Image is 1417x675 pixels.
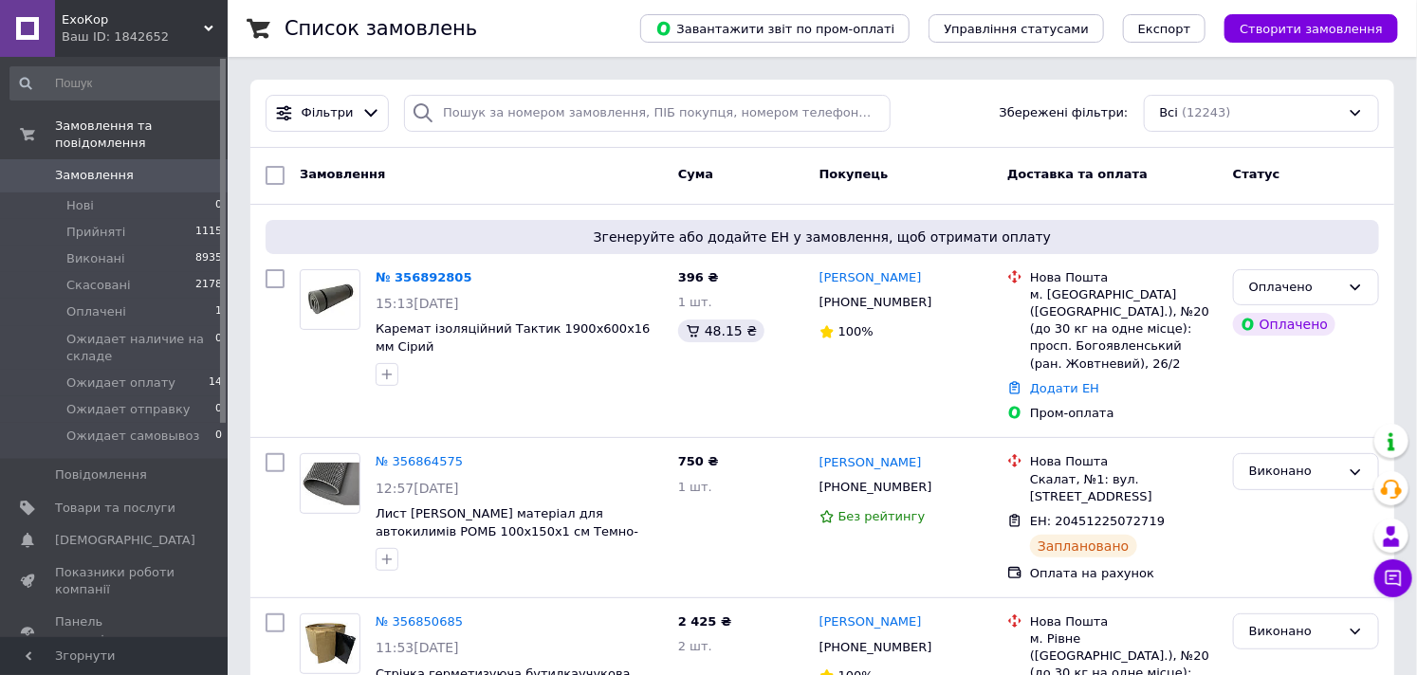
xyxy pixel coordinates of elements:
[819,167,889,181] span: Покупець
[209,374,222,392] span: 14
[1249,462,1340,482] div: Виконано
[66,331,215,365] span: Ожидает наличие на складе
[1030,613,1218,630] div: Нова Пошта
[55,532,195,549] span: [DEMOGRAPHIC_DATA]
[1249,278,1340,298] div: Оплачено
[66,277,131,294] span: Скасовані
[1233,313,1335,336] div: Оплачено
[1224,14,1398,43] button: Створити замовлення
[640,14,910,43] button: Завантажити звіт по пром-оплаті
[678,270,719,284] span: 396 ₴
[285,17,477,40] h1: Список замовлень
[300,167,385,181] span: Замовлення
[838,509,926,523] span: Без рейтингу
[273,228,1371,246] span: Згенеруйте або додайте ЕН у замовлення, щоб отримати оплату
[55,466,147,483] span: Повідомлення
[66,428,199,445] span: Ожидает самовывоз
[376,640,459,655] span: 11:53[DATE]
[819,295,932,309] span: [PHONE_NUMBER]
[55,118,228,152] span: Замовлення та повідомлення
[819,480,932,494] span: [PHONE_NUMBER]
[404,95,891,132] input: Пошук за номером замовлення, ПІБ покупця, номером телефону, Email, номером накладної
[655,20,894,37] span: Завантажити звіт по пром-оплаті
[1030,405,1218,422] div: Пром-оплата
[678,167,713,181] span: Cума
[62,11,204,28] span: ЕхоКор
[1007,167,1148,181] span: Доставка та оплата
[929,14,1104,43] button: Управління статусами
[215,303,222,320] span: 1
[1030,514,1165,528] span: ЕН: 20451225072719
[215,331,222,365] span: 0
[678,639,712,653] span: 2 шт.
[55,564,175,598] span: Показники роботи компанії
[215,428,222,445] span: 0
[376,296,459,311] span: 15:13[DATE]
[944,22,1089,36] span: Управління статусами
[66,401,191,418] span: Ожидает отправку
[1205,21,1398,35] a: Створити замовлення
[300,613,360,674] a: Фото товару
[301,622,359,665] img: Фото товару
[1160,104,1179,122] span: Всі
[55,167,134,184] span: Замовлення
[195,224,222,241] span: 1115
[678,480,712,494] span: 1 шт.
[1138,22,1191,36] span: Експорт
[376,454,463,468] a: № 356864575
[66,303,126,320] span: Оплачені
[62,28,228,46] div: Ваш ID: 1842652
[1240,22,1383,36] span: Створити замовлення
[195,250,222,267] span: 8935
[376,270,472,284] a: № 356892805
[376,321,651,354] a: Каремат ізоляційний Тактик 1900х600х16 мм Сірий
[66,374,175,392] span: Ожидает оплату
[55,613,175,648] span: Панель управління
[1030,269,1218,286] div: Нова Пошта
[819,613,922,631] a: [PERSON_NAME]
[838,324,874,338] span: 100%
[301,278,359,320] img: Фото товару
[1030,286,1218,373] div: м. [GEOGRAPHIC_DATA] ([GEOGRAPHIC_DATA].), №20 (до 30 кг на одне місце): просп. Богоявленський (р...
[376,614,463,629] a: № 356850685
[1123,14,1206,43] button: Експорт
[819,454,922,472] a: [PERSON_NAME]
[376,506,638,556] a: Лист [PERSON_NAME] матеріал для автокилимів РОМБ 100х150х1 см Темно-сірий
[1030,471,1218,505] div: Скалат, №1: вул. [STREET_ADDRESS]
[376,481,459,496] span: 12:57[DATE]
[1182,105,1231,119] span: (12243)
[678,454,719,468] span: 750 ₴
[66,250,125,267] span: Виконані
[215,197,222,214] span: 0
[9,66,224,100] input: Пошук
[819,640,932,654] span: [PHONE_NUMBER]
[678,319,764,342] div: 48.15 ₴
[1030,565,1218,582] div: Оплата на рахунок
[301,463,359,505] img: Фото товару
[1233,167,1280,181] span: Статус
[300,453,360,514] a: Фото товару
[300,269,360,330] a: Фото товару
[1030,535,1137,557] div: Заплановано
[66,197,94,214] span: Нові
[678,614,731,629] span: 2 425 ₴
[66,224,125,241] span: Прийняті
[195,277,222,294] span: 2178
[1000,104,1129,122] span: Збережені фільтри:
[1030,453,1218,470] div: Нова Пошта
[1374,559,1412,597] button: Чат з покупцем
[1249,622,1340,642] div: Виконано
[819,269,922,287] a: [PERSON_NAME]
[1030,381,1099,395] a: Додати ЕН
[678,295,712,309] span: 1 шт.
[215,401,222,418] span: 0
[55,500,175,517] span: Товари та послуги
[302,104,354,122] span: Фільтри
